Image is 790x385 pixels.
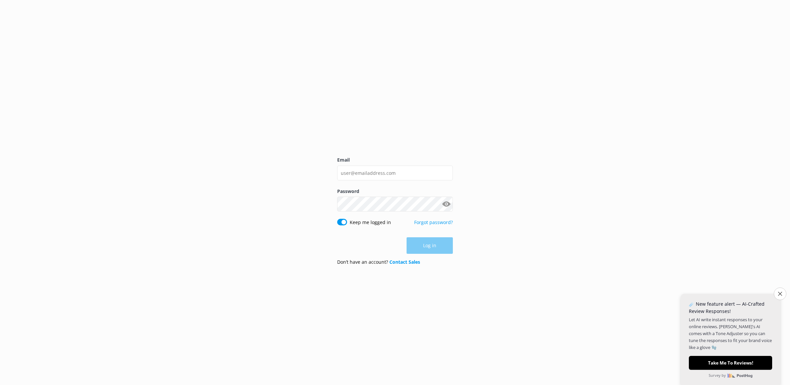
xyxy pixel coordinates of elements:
[337,156,453,164] label: Email
[337,188,453,195] label: Password
[389,259,420,265] a: Contact Sales
[350,219,391,226] label: Keep me logged in
[440,198,453,211] button: Show password
[337,258,420,266] p: Don’t have an account?
[337,166,453,180] input: user@emailaddress.com
[414,219,453,225] a: Forgot password?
